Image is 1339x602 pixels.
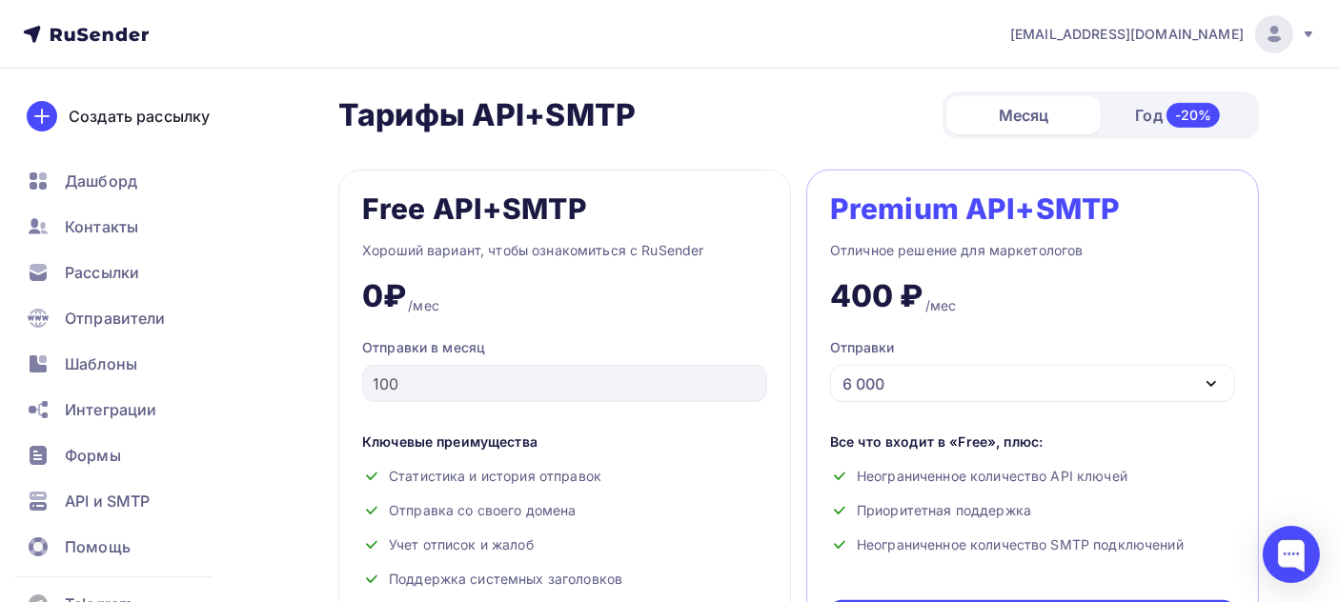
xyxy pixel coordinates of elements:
div: Месяц [946,96,1101,134]
div: Статистика и история отправок [362,467,767,486]
div: Отправка со своего домена [362,501,767,520]
h2: Тарифы API+SMTP [338,96,636,134]
span: Отправители [65,307,166,330]
span: [EMAIL_ADDRESS][DOMAIN_NAME] [1010,25,1244,44]
div: /мес [408,296,439,315]
div: Отличное решение для маркетологов [830,239,1235,262]
div: Неограниченное количество SMTP подключений [830,535,1235,554]
div: Создать рассылку [69,105,210,128]
div: Ключевые преимущества [362,432,767,451]
span: Шаблоны [65,352,137,375]
span: Контакты [65,215,138,238]
div: 6 000 [842,372,884,395]
div: Учет отписок и жалоб [362,535,767,554]
button: Отправки 6 000 [830,338,1235,402]
div: 400 ₽ [830,277,923,315]
a: [EMAIL_ADDRESS][DOMAIN_NAME] [1010,15,1316,53]
div: 0₽ [362,277,406,315]
a: Отправители [15,299,242,337]
div: Premium API+SMTP [830,193,1120,224]
div: Поддержка системных заголовков [362,570,767,589]
div: Неограниченное количество API ключей [830,467,1235,486]
a: Шаблоны [15,345,242,383]
a: Рассылки [15,253,242,291]
a: Формы [15,436,242,474]
div: Все что входит в «Free», плюс: [830,432,1235,451]
div: Отправки в месяц [362,338,767,357]
a: Контакты [15,208,242,246]
span: Формы [65,444,121,467]
div: /мес [925,296,957,315]
span: Дашборд [65,170,137,192]
span: Рассылки [65,261,139,284]
div: Free API+SMTP [362,193,587,224]
span: Интеграции [65,398,156,421]
a: Дашборд [15,162,242,200]
span: Помощь [65,535,131,558]
div: Хороший вариант, чтобы ознакомиться с RuSender [362,239,767,262]
div: Отправки [830,338,894,357]
span: API и SMTP [65,490,150,512]
div: Год [1101,95,1255,135]
div: -20% [1167,103,1221,128]
div: Приоритетная поддержка [830,501,1235,520]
